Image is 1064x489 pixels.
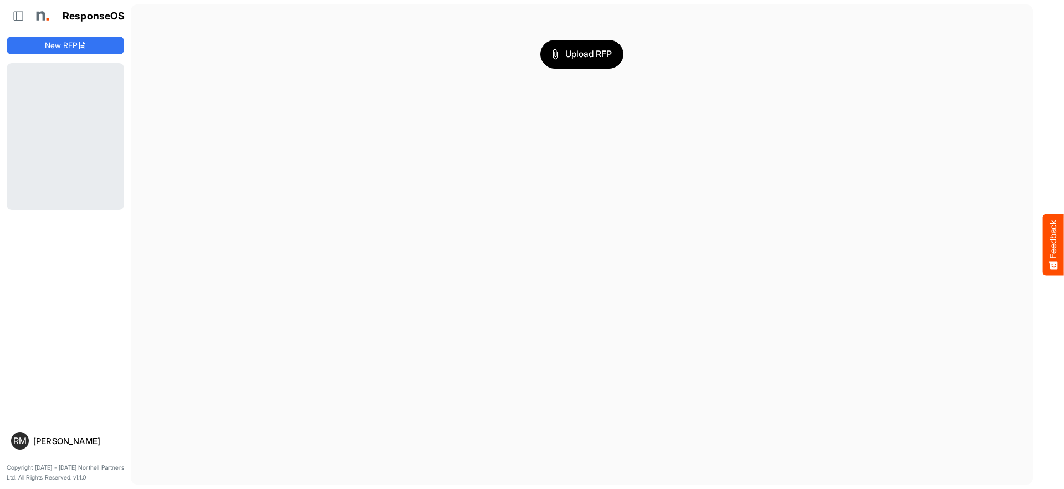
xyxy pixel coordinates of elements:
[552,47,612,61] span: Upload RFP
[63,11,125,22] h1: ResponseOS
[33,437,120,445] div: [PERSON_NAME]
[7,37,124,54] button: New RFP
[13,436,27,445] span: RM
[7,63,124,210] div: Loading...
[30,5,53,27] img: Northell
[540,40,623,69] button: Upload RFP
[7,463,124,482] p: Copyright [DATE] - [DATE] Northell Partners Ltd. All Rights Reserved. v1.1.0
[1043,214,1064,275] button: Feedback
